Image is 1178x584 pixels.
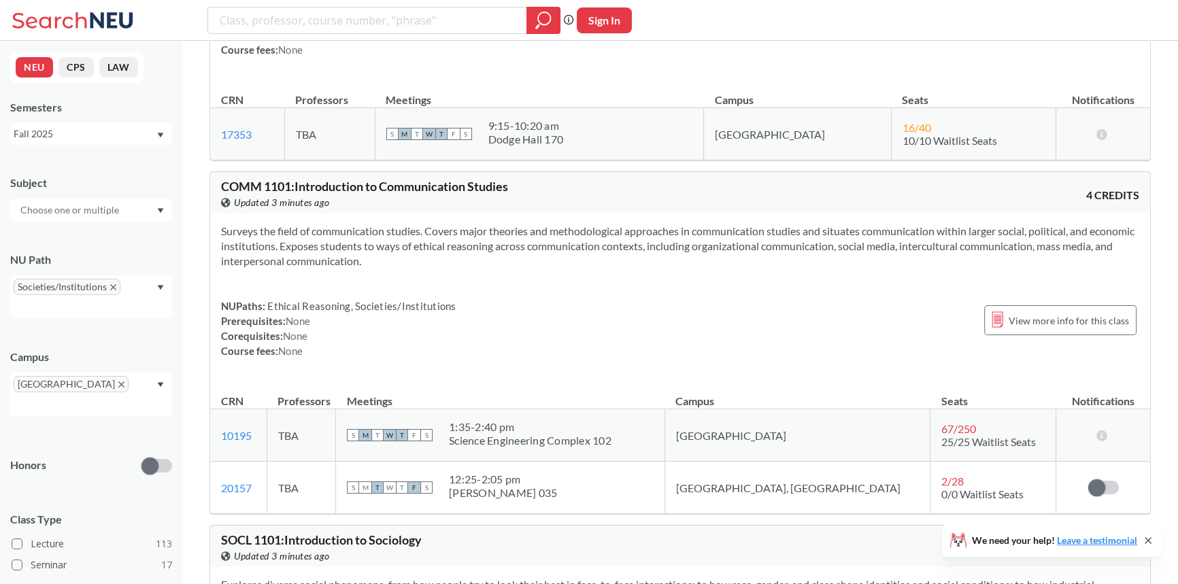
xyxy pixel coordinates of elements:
[110,284,116,290] svg: X to remove pill
[10,252,172,267] div: NU Path
[448,128,460,140] span: F
[156,536,172,551] span: 113
[396,481,408,494] span: T
[399,128,411,140] span: M
[221,224,1139,269] section: Surveys the field of communication studies. Covers major theories and methodological approaches i...
[221,394,243,409] div: CRN
[284,108,375,160] td: TBA
[408,481,420,494] span: F
[408,429,420,441] span: F
[435,128,448,140] span: T
[267,462,335,514] td: TBA
[278,44,303,56] span: None
[941,422,976,435] span: 67 / 250
[384,429,396,441] span: W
[12,556,172,574] label: Seminar
[221,298,456,358] div: NUPaths: Prerequisites: Corequisites: Course fees:
[267,380,335,409] th: Professors
[336,380,665,409] th: Meetings
[396,429,408,441] span: T
[664,409,930,462] td: [GEOGRAPHIC_DATA]
[411,128,423,140] span: T
[221,92,243,107] div: CRN
[449,486,557,500] div: [PERSON_NAME] 035
[221,481,252,494] a: 20157
[10,123,172,145] div: Fall 2025Dropdown arrow
[704,79,891,108] th: Campus
[386,128,399,140] span: S
[930,380,1056,409] th: Seats
[284,79,375,108] th: Professors
[460,128,472,140] span: S
[118,381,124,388] svg: X to remove pill
[371,481,384,494] span: T
[488,133,564,146] div: Dodge Hall 170
[234,549,330,564] span: Updated 3 minutes ago
[420,481,433,494] span: S
[10,199,172,222] div: Dropdown arrow
[221,179,508,194] span: COMM 1101 : Introduction to Communication Studies
[267,409,335,462] td: TBA
[347,429,359,441] span: S
[157,382,164,388] svg: Dropdown arrow
[577,7,632,33] button: Sign In
[10,458,46,473] p: Honors
[420,429,433,441] span: S
[218,9,517,32] input: Class, professor, course number, "phrase"
[526,7,560,34] div: magnifying glass
[99,57,138,78] button: LAW
[941,475,964,487] span: 2 / 28
[10,373,172,416] div: [GEOGRAPHIC_DATA]X to remove pillDropdown arrow
[903,134,997,147] span: 10/10 Waitlist Seats
[941,487,1024,500] span: 0/0 Waitlist Seats
[903,121,931,134] span: 16 / 40
[941,435,1036,448] span: 25/25 Waitlist Seats
[10,512,172,527] span: Class Type
[359,481,371,494] span: M
[972,536,1137,545] span: We need your help!
[157,208,164,213] svg: Dropdown arrow
[10,100,172,115] div: Semesters
[221,128,252,141] a: 17353
[449,434,611,447] div: Science Engineering Complex 102
[449,473,557,486] div: 12:25 - 2:05 pm
[14,126,156,141] div: Fall 2025
[157,285,164,290] svg: Dropdown arrow
[14,376,129,392] span: [GEOGRAPHIC_DATA]X to remove pill
[1056,79,1150,108] th: Notifications
[1057,534,1137,546] a: Leave a testimonial
[10,175,172,190] div: Subject
[14,202,128,218] input: Choose one or multiple
[1086,188,1139,203] span: 4 CREDITS
[1056,380,1150,409] th: Notifications
[278,345,303,357] span: None
[1009,312,1129,329] span: View more info for this class
[234,195,330,210] span: Updated 3 minutes ago
[14,279,120,295] span: Societies/InstitutionsX to remove pill
[664,462,930,514] td: [GEOGRAPHIC_DATA], [GEOGRAPHIC_DATA]
[384,481,396,494] span: W
[371,429,384,441] span: T
[221,532,422,547] span: SOCL 1101 : Introduction to Sociology
[704,108,891,160] td: [GEOGRAPHIC_DATA]
[12,535,172,553] label: Lecture
[10,349,172,364] div: Campus
[221,429,252,442] a: 10195
[16,57,53,78] button: NEU
[10,275,172,319] div: Societies/InstitutionsX to remove pillDropdown arrow
[283,330,307,342] span: None
[891,79,1056,108] th: Seats
[488,119,564,133] div: 9:15 - 10:20 am
[375,79,704,108] th: Meetings
[347,481,359,494] span: S
[449,420,611,434] div: 1:35 - 2:40 pm
[157,133,164,138] svg: Dropdown arrow
[286,315,310,327] span: None
[58,57,94,78] button: CPS
[161,557,172,572] span: 17
[265,300,456,312] span: Ethical Reasoning, Societies/Institutions
[359,429,371,441] span: M
[535,11,552,30] svg: magnifying glass
[423,128,435,140] span: W
[664,380,930,409] th: Campus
